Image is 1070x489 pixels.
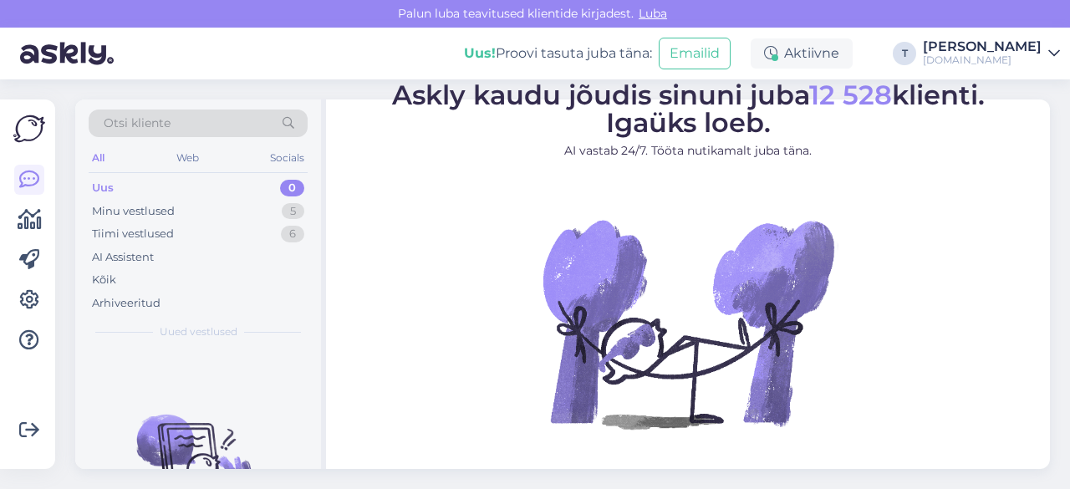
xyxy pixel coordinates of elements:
b: Uus! [464,45,496,61]
div: 6 [281,226,304,242]
span: Askly kaudu jõudis sinuni juba klienti. Igaüks loeb. [392,79,985,139]
div: 0 [280,180,304,196]
a: [PERSON_NAME][DOMAIN_NAME] [923,40,1060,67]
div: Kõik [92,272,116,288]
button: Emailid [659,38,731,69]
div: Socials [267,147,308,169]
div: Minu vestlused [92,203,175,220]
img: Askly Logo [13,113,45,145]
div: Proovi tasuta juba täna: [464,43,652,64]
div: [PERSON_NAME] [923,40,1042,53]
div: AI Assistent [92,249,154,266]
div: Web [173,147,202,169]
span: Luba [634,6,672,21]
div: Aktiivne [751,38,853,69]
p: AI vastab 24/7. Tööta nutikamalt juba täna. [392,142,985,160]
img: No Chat active [538,173,838,474]
div: Tiimi vestlused [92,226,174,242]
div: All [89,147,108,169]
div: [DOMAIN_NAME] [923,53,1042,67]
span: Otsi kliente [104,115,171,132]
div: Arhiveeritud [92,295,160,312]
div: 5 [282,203,304,220]
div: Uus [92,180,114,196]
span: 12 528 [809,79,892,111]
span: Uued vestlused [160,324,237,339]
div: T [893,42,916,65]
